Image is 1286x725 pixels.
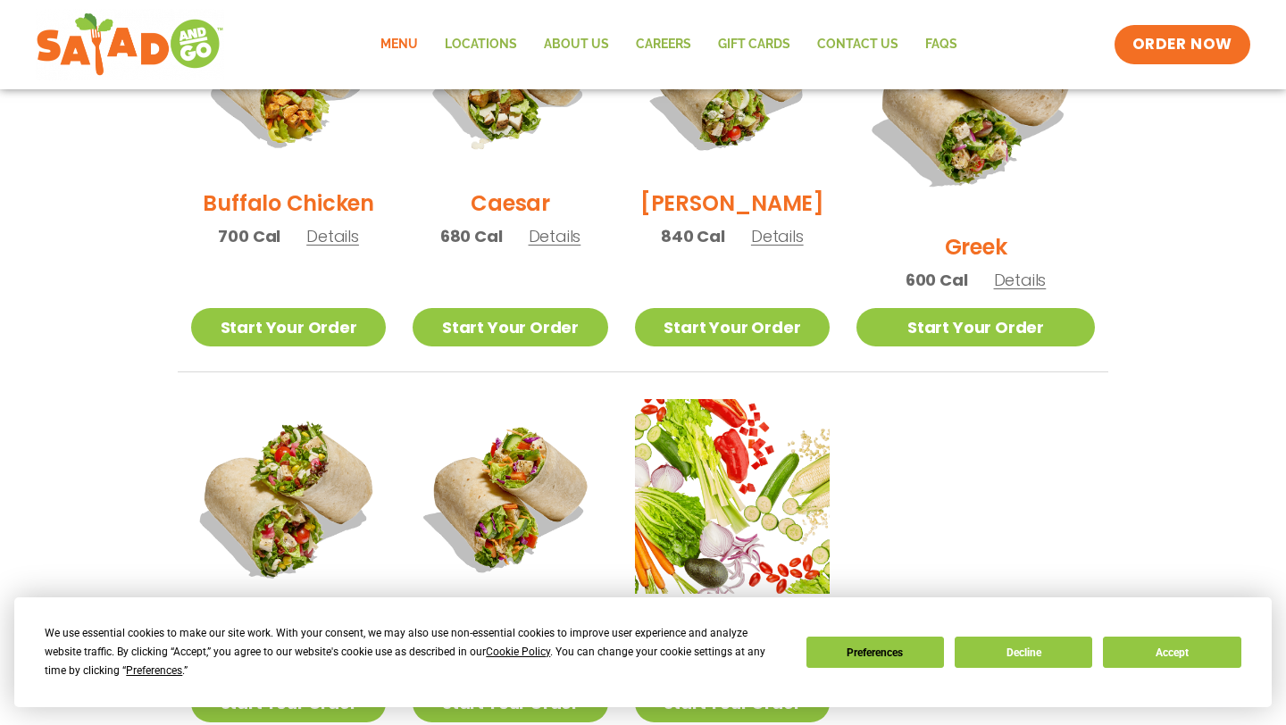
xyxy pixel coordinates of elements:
[367,24,431,65] a: Menu
[191,308,386,346] a: Start Your Order
[126,664,182,677] span: Preferences
[994,269,1047,291] span: Details
[622,24,705,65] a: Careers
[413,308,607,346] a: Start Your Order
[174,382,403,611] img: Product photo for Jalapeño Ranch Wrap
[203,187,373,219] h2: Buffalo Chicken
[856,308,1095,346] a: Start Your Order
[471,187,550,219] h2: Caesar
[45,624,784,680] div: We use essential cookies to make our site work. With your consent, we may also use non-essential ...
[804,24,912,65] a: Contact Us
[635,399,830,594] img: Product photo for Build Your Own
[1103,637,1240,668] button: Accept
[806,637,944,668] button: Preferences
[1115,25,1250,64] a: ORDER NOW
[431,24,530,65] a: Locations
[640,187,824,219] h2: [PERSON_NAME]
[661,224,725,248] span: 840 Cal
[945,231,1007,262] h2: Greek
[529,225,581,247] span: Details
[955,637,1092,668] button: Decline
[36,9,224,80] img: new-SAG-logo-768×292
[367,24,971,65] nav: Menu
[705,24,804,65] a: GIFT CARDS
[218,224,280,248] span: 700 Cal
[912,24,971,65] a: FAQs
[486,646,550,658] span: Cookie Policy
[751,225,804,247] span: Details
[440,224,503,248] span: 680 Cal
[14,597,1272,707] div: Cookie Consent Prompt
[1132,34,1232,55] span: ORDER NOW
[906,268,968,292] span: 600 Cal
[530,24,622,65] a: About Us
[413,399,607,594] img: Product photo for Thai Wrap
[635,308,830,346] a: Start Your Order
[306,225,359,247] span: Details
